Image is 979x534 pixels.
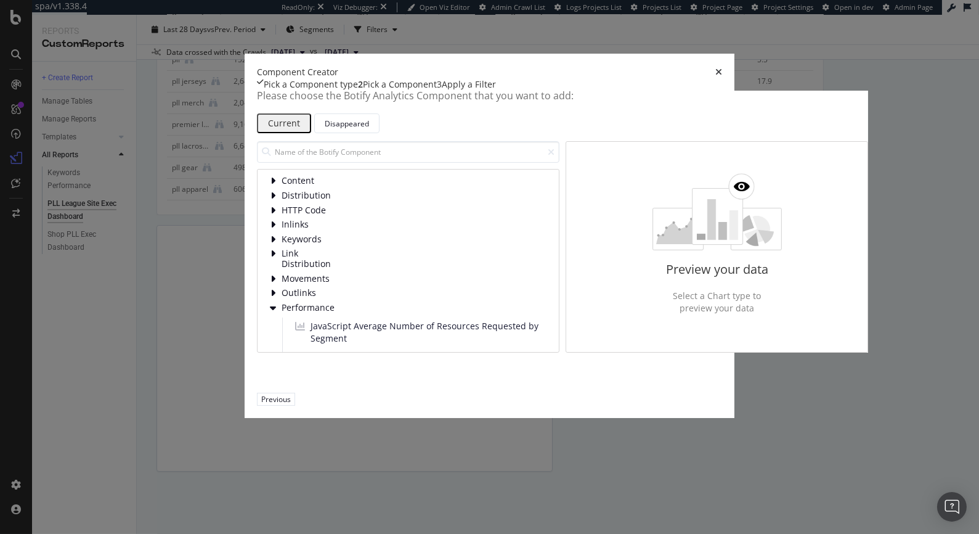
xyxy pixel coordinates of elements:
div: Open Intercom Messenger [937,492,967,522]
div: Pick a Component type [264,78,358,91]
span: JavaScript Average Number of Resources Requested by Segment [311,320,542,345]
span: Performance [282,303,336,313]
div: times [715,66,722,78]
p: Select a Chart type to preview your data [666,290,768,314]
div: Current [268,118,300,128]
div: Disappeared [325,118,369,129]
div: Component Creator [257,66,338,78]
div: Pick a Component [363,78,437,91]
input: Name of the Botify Component [257,141,559,163]
span: Keywords [282,234,336,245]
div: modal [245,54,734,418]
span: Outlinks [282,288,336,298]
button: Current [257,113,311,133]
div: Apply a Filter [442,78,496,91]
div: Previous [261,394,291,405]
span: Inlinks [282,220,336,230]
span: Link Distribution [282,249,336,269]
img: 6lKRJOuE.png [652,173,782,250]
button: Disappeared [314,113,380,133]
button: Previous [257,393,295,406]
h4: Please choose the Botify Analytics Component that you want to add: [257,91,868,114]
span: Content [282,176,336,186]
span: Distribution [282,191,336,201]
div: 2 [358,78,363,91]
span: Movements [282,274,336,284]
p: Preview your data [666,261,768,279]
div: 3 [437,78,442,91]
span: HTTP Code [282,205,336,216]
